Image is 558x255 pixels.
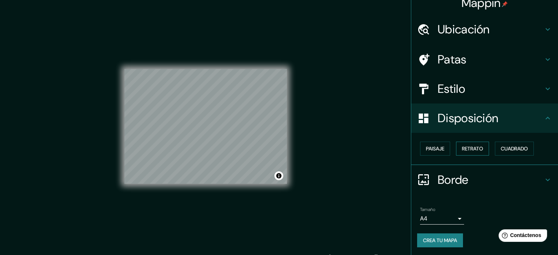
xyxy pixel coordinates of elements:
button: Activar o desactivar atribución [274,171,283,180]
font: Cuadrado [501,145,528,152]
button: Paisaje [420,142,450,156]
font: Crea tu mapa [423,237,457,244]
div: Patas [411,45,558,74]
font: Disposición [438,110,498,126]
button: Cuadrado [495,142,534,156]
iframe: Lanzador de widgets de ayuda [493,226,550,247]
font: Estilo [438,81,465,96]
font: A4 [420,215,427,222]
font: Retrato [462,145,483,152]
div: Disposición [411,103,558,133]
img: pin-icon.png [502,1,508,7]
button: Crea tu mapa [417,233,463,247]
font: Borde [438,172,468,187]
div: Estilo [411,74,558,103]
font: Ubicación [438,22,490,37]
font: Patas [438,52,467,67]
canvas: Mapa [124,69,287,184]
font: Paisaje [426,145,444,152]
font: Tamaño [420,207,435,212]
button: Retrato [456,142,489,156]
div: Ubicación [411,15,558,44]
div: A4 [420,213,464,225]
div: Borde [411,165,558,194]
